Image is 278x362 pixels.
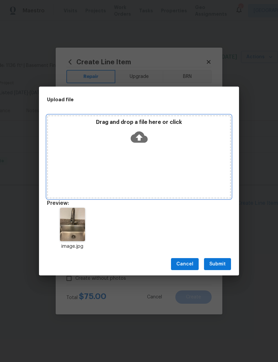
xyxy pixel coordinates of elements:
button: Cancel [171,258,199,270]
span: Cancel [176,260,193,268]
img: 2Q== [60,208,85,241]
button: Submit [204,258,231,270]
h2: Upload file [47,96,201,103]
p: image.jpg [47,243,98,250]
span: Submit [209,260,226,268]
p: Drag and drop a file here or click [48,119,230,126]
